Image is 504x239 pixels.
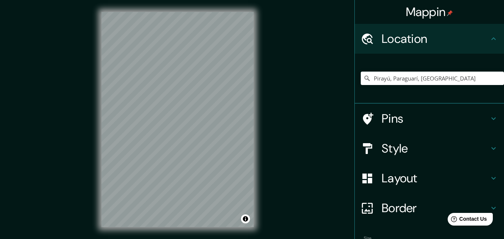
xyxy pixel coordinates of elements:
[355,193,504,223] div: Border
[382,201,489,216] h4: Border
[382,31,489,46] h4: Location
[361,72,504,85] input: Pick your city or area
[355,163,504,193] div: Layout
[438,210,496,231] iframe: Help widget launcher
[382,171,489,186] h4: Layout
[406,4,453,19] h4: Mappin
[382,141,489,156] h4: Style
[355,133,504,163] div: Style
[382,111,489,126] h4: Pins
[101,12,254,227] canvas: Map
[447,10,453,16] img: pin-icon.png
[241,214,250,223] button: Toggle attribution
[355,24,504,54] div: Location
[355,104,504,133] div: Pins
